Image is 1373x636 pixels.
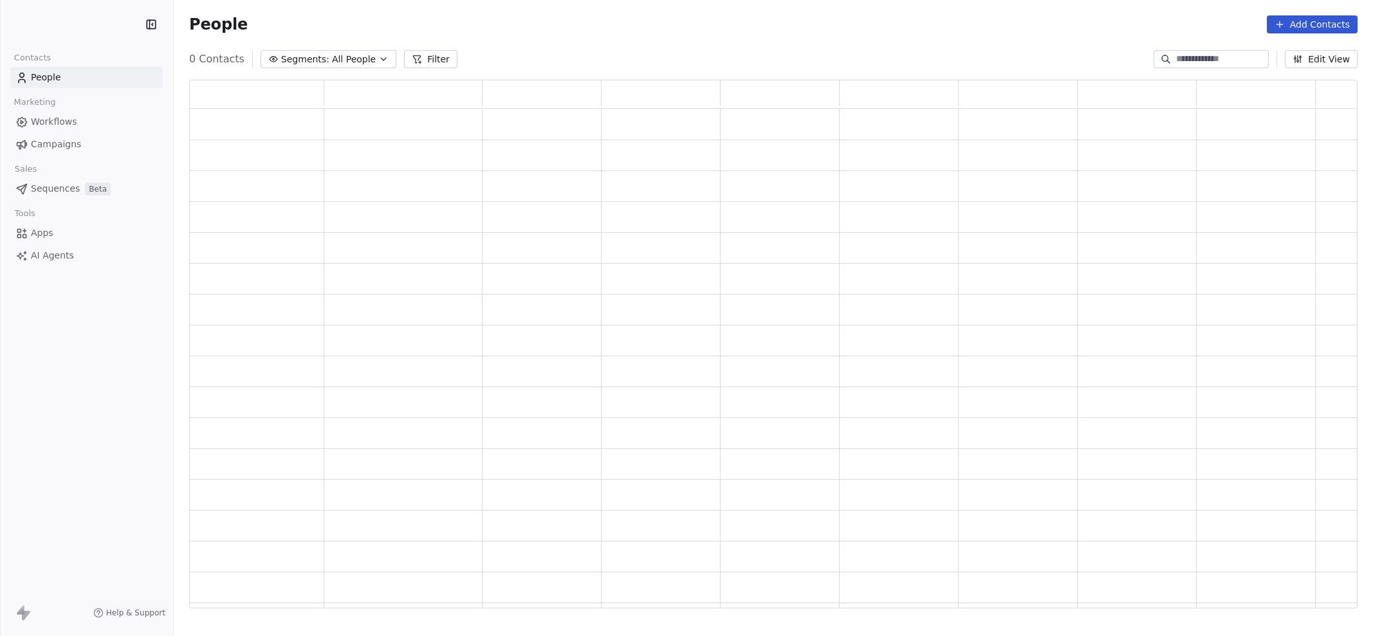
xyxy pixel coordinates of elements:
a: Help & Support [93,608,165,618]
span: All People [332,53,376,66]
span: Tools [9,204,41,223]
span: AI Agents [31,249,74,262]
span: Sequences [31,182,80,195]
a: SequencesBeta [10,178,163,199]
button: Filter [404,50,457,68]
span: 0 Contacts [189,51,244,67]
span: Segments: [281,53,329,66]
button: Edit View [1285,50,1358,68]
a: Apps [10,223,163,244]
span: Contacts [8,48,57,68]
a: People [10,67,163,88]
a: Workflows [10,111,163,132]
span: Sales [9,159,42,179]
a: AI Agents [10,245,163,266]
span: Campaigns [31,138,81,151]
span: Beta [85,183,111,195]
span: Help & Support [106,608,165,618]
span: People [31,71,61,84]
button: Add Contacts [1267,15,1358,33]
span: Marketing [8,93,61,112]
span: Workflows [31,115,77,129]
a: Campaigns [10,134,163,155]
span: Apps [31,226,53,240]
span: People [189,15,248,34]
